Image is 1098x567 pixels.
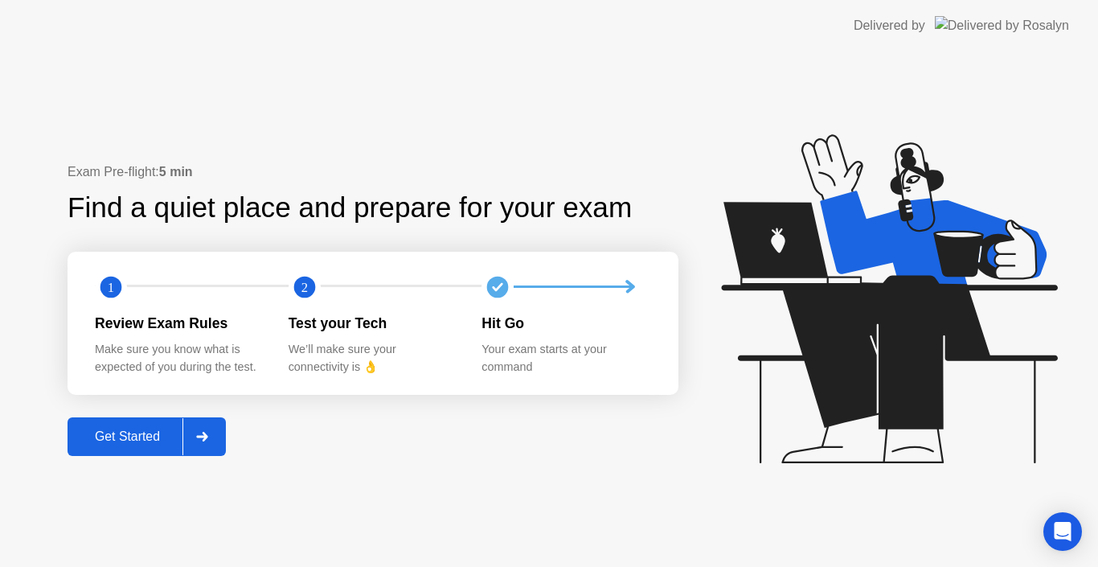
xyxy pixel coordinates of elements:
[481,313,649,334] div: Hit Go
[301,279,308,294] text: 2
[68,417,226,456] button: Get Started
[289,313,457,334] div: Test your Tech
[95,313,263,334] div: Review Exam Rules
[854,16,925,35] div: Delivered by
[95,341,263,376] div: Make sure you know what is expected of you during the test.
[68,162,678,182] div: Exam Pre-flight:
[935,16,1069,35] img: Delivered by Rosalyn
[72,429,182,444] div: Get Started
[68,187,634,229] div: Find a quiet place and prepare for your exam
[481,341,649,376] div: Your exam starts at your command
[1043,512,1082,551] div: Open Intercom Messenger
[159,165,193,179] b: 5 min
[289,341,457,376] div: We’ll make sure your connectivity is 👌
[108,279,114,294] text: 1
